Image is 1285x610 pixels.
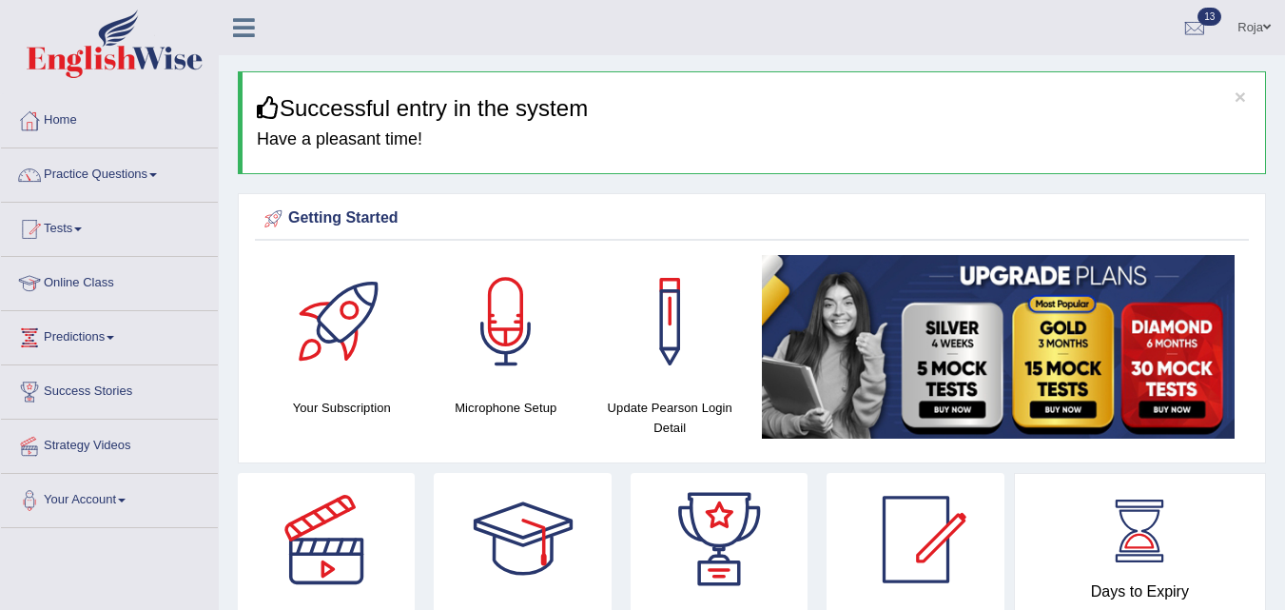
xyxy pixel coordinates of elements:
div: Getting Started [260,205,1244,233]
img: small5.jpg [762,255,1236,439]
span: 13 [1197,8,1221,26]
a: Your Account [1,474,218,521]
a: Tests [1,203,218,250]
button: × [1235,87,1246,107]
a: Online Class [1,257,218,305]
a: Strategy Videos [1,420,218,467]
h3: Successful entry in the system [257,96,1251,121]
a: Practice Questions [1,148,218,196]
h4: Have a pleasant time! [257,130,1251,149]
h4: Your Subscription [269,398,415,418]
h4: Update Pearson Login Detail [597,398,743,438]
a: Success Stories [1,365,218,413]
h4: Days to Expiry [1036,583,1244,600]
a: Predictions [1,311,218,359]
a: Home [1,94,218,142]
h4: Microphone Setup [434,398,579,418]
